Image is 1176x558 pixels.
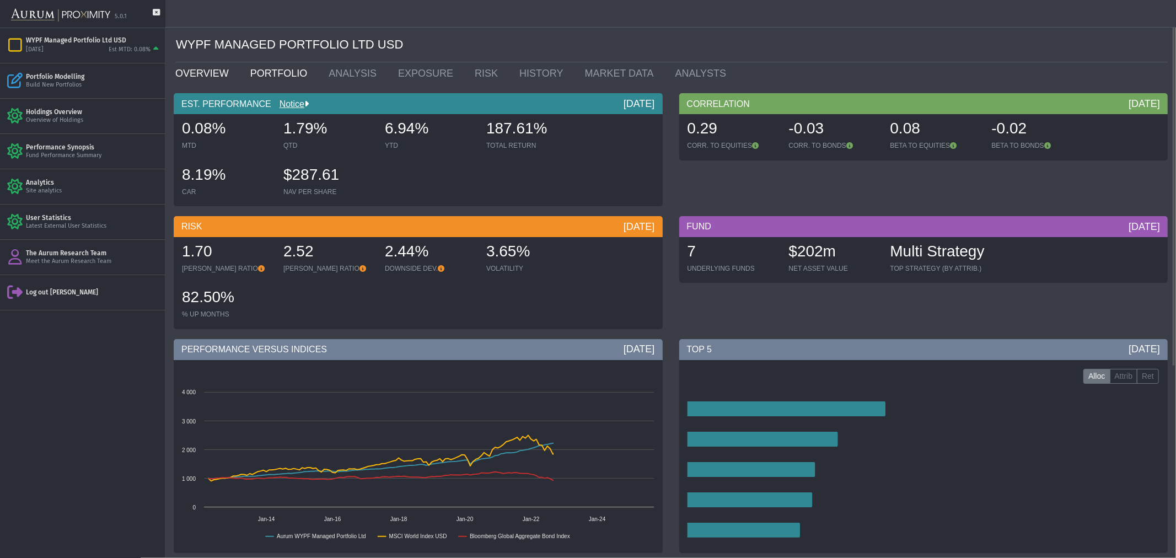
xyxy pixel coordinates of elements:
label: Alloc [1083,369,1110,384]
div: 2.52 [283,241,374,264]
div: WYPF Managed Portfolio Ltd USD [26,36,161,45]
div: 2.44% [385,241,475,264]
div: Multi Strategy [890,241,985,264]
div: [PERSON_NAME] RATIO [283,264,374,273]
div: Overview of Holdings [26,116,161,125]
a: ANALYSTS [667,62,740,84]
div: DOWNSIDE DEV. [385,264,475,273]
div: FUND [679,216,1168,237]
div: Fund Performance Summary [26,152,161,160]
text: Aurum WYPF Managed Portfolio Ltd [277,533,366,539]
div: [DATE] [624,342,655,356]
div: Notice [271,98,309,110]
div: User Statistics [26,213,161,222]
div: Holdings Overview [26,108,161,116]
text: Jan-24 [589,516,606,522]
div: 82.50% [182,287,272,310]
div: [DATE] [1129,97,1160,110]
div: UNDERLYING FUNDS [688,264,778,273]
div: 5.0.1 [115,13,127,21]
div: CORR. TO BONDS [789,141,879,150]
a: OVERVIEW [167,62,242,84]
div: 8.19% [182,164,272,187]
div: BETA TO BONDS [992,141,1082,150]
div: 0.08 [890,118,981,141]
text: Jan-22 [523,516,540,522]
div: $202m [789,241,879,264]
text: Jan-14 [258,516,275,522]
div: BETA TO EQUITIES [890,141,981,150]
div: Site analytics [26,187,161,195]
label: Ret [1137,369,1159,384]
text: 3 000 [182,418,196,425]
div: Build New Portfolios [26,81,161,89]
a: EXPOSURE [390,62,466,84]
div: 187.61% [486,118,577,141]
div: Meet the Aurum Research Team [26,257,161,266]
div: VOLATILITY [486,264,577,273]
span: 0.08% [182,120,225,137]
div: PERFORMANCE VERSUS INDICES [174,339,663,360]
div: Latest External User Statistics [26,222,161,230]
img: Aurum-Proximity%20white.svg [11,3,110,28]
div: 3.65% [486,241,577,264]
div: TOP STRATEGY (BY ATTRIB.) [890,264,985,273]
div: The Aurum Research Team [26,249,161,257]
div: $287.61 [283,164,374,187]
div: YTD [385,141,475,150]
div: [DATE] [1129,342,1160,356]
a: RISK [466,62,511,84]
span: 1.79% [283,120,327,137]
div: 1.70 [182,241,272,264]
div: [DATE] [1129,220,1160,233]
a: ANALYSIS [320,62,390,84]
div: NAV PER SHARE [283,187,374,196]
div: Performance Synopsis [26,143,161,152]
div: -0.02 [992,118,1082,141]
div: 6.94% [385,118,475,141]
text: 2 000 [182,447,196,453]
div: EST. PERFORMANCE [174,93,663,114]
div: MTD [182,141,272,150]
div: [DATE] [624,220,655,233]
div: [DATE] [26,46,44,54]
div: WYPF MANAGED PORTFOLIO LTD USD [176,28,1168,62]
div: Log out [PERSON_NAME] [26,288,161,297]
div: CORR. TO EQUITIES [688,141,778,150]
div: % UP MONTHS [182,310,272,319]
div: Analytics [26,178,161,187]
div: Portfolio Modelling [26,72,161,81]
div: CORRELATION [679,93,1168,114]
div: TOP 5 [679,339,1168,360]
text: 0 [192,505,196,511]
a: PORTFOLIO [242,62,321,84]
span: 0.29 [688,120,718,137]
text: MSCI World Index USD [389,533,447,539]
div: -0.03 [789,118,879,141]
text: Jan-18 [390,516,407,522]
text: Bloomberg Global Aggregate Bond Index [470,533,570,539]
div: Est MTD: 0.08% [109,46,151,54]
div: CAR [182,187,272,196]
div: RISK [174,216,663,237]
a: HISTORY [511,62,576,84]
a: Notice [271,99,304,109]
text: 1 000 [182,476,196,482]
div: TOTAL RETURN [486,141,577,150]
text: Jan-16 [324,516,341,522]
div: QTD [283,141,374,150]
div: 7 [688,241,778,264]
div: [DATE] [624,97,655,110]
a: MARKET DATA [577,62,667,84]
label: Attrib [1110,369,1138,384]
text: Jan-20 [457,516,474,522]
div: [PERSON_NAME] RATIO [182,264,272,273]
text: 4 000 [182,389,196,395]
div: NET ASSET VALUE [789,264,879,273]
